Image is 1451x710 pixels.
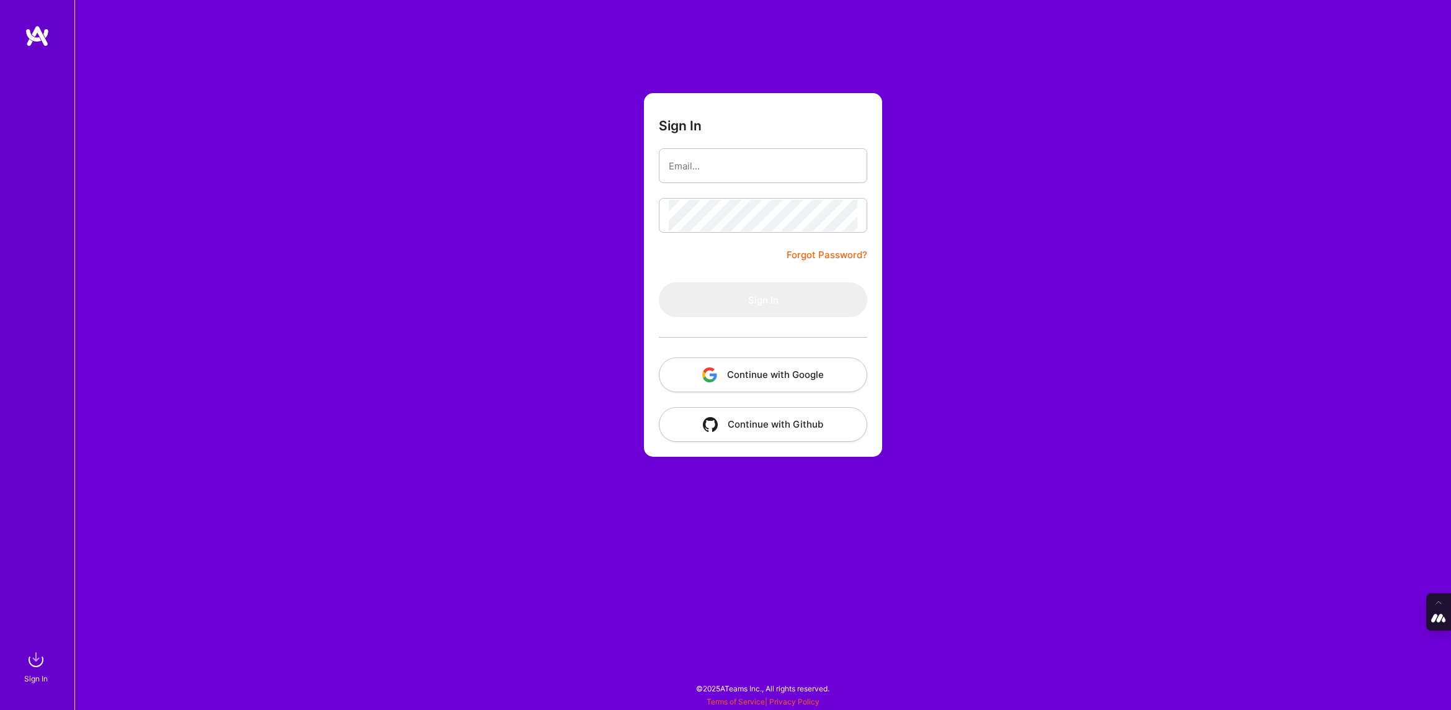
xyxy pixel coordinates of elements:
a: Forgot Password? [787,248,867,263]
button: Continue with Google [659,357,867,392]
div: © 2025 ATeams Inc., All rights reserved. [74,673,1451,704]
img: sign in [24,647,48,672]
button: Continue with Github [659,407,867,442]
input: Email... [669,150,857,182]
div: Sign In [24,672,48,685]
span: | [707,697,819,706]
img: icon [702,367,717,382]
img: icon [703,417,718,432]
a: Privacy Policy [769,697,819,706]
a: sign inSign In [26,647,48,685]
button: Sign In [659,282,867,317]
a: Terms of Service [707,697,765,706]
h3: Sign In [659,118,702,133]
img: logo [25,25,50,47]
